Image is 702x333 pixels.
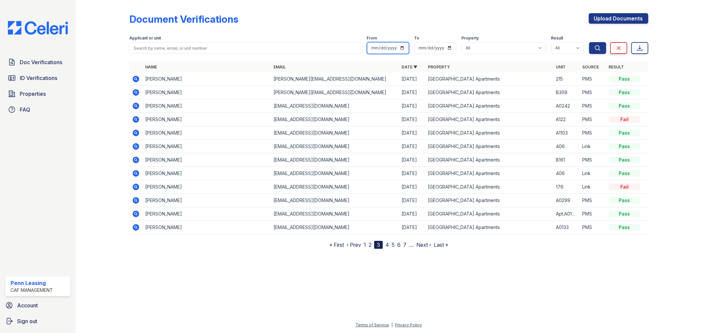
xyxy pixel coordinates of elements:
a: Terms of Service [356,322,389,327]
label: Result [551,36,563,41]
td: [PERSON_NAME] [143,221,271,234]
a: Properties [5,87,70,100]
td: [EMAIL_ADDRESS][DOMAIN_NAME] [271,126,399,140]
td: [GEOGRAPHIC_DATA] Apartments [425,99,553,113]
a: 1 [364,242,366,248]
td: [GEOGRAPHIC_DATA] Apartments [425,207,553,221]
td: [EMAIL_ADDRESS][DOMAIN_NAME] [271,180,399,194]
a: Last » [434,242,448,248]
td: [EMAIL_ADDRESS][DOMAIN_NAME] [271,140,399,153]
td: [GEOGRAPHIC_DATA] Apartments [425,72,553,86]
a: 6 [397,242,401,248]
label: To [414,36,420,41]
td: PMS [580,153,606,167]
td: [DATE] [399,207,425,221]
td: [GEOGRAPHIC_DATA] Apartments [425,113,553,126]
td: 176 [554,180,580,194]
td: [PERSON_NAME] [143,167,271,180]
td: [DATE] [399,99,425,113]
div: Pass [609,224,640,231]
td: [GEOGRAPHIC_DATA] Apartments [425,194,553,207]
label: Property [462,36,479,41]
a: Doc Verifications [5,56,70,69]
div: | [392,322,393,327]
td: [GEOGRAPHIC_DATA] Apartments [425,180,553,194]
td: B161 [554,153,580,167]
td: [EMAIL_ADDRESS][DOMAIN_NAME] [271,167,399,180]
a: Next › [416,242,431,248]
td: PMS [580,72,606,86]
td: [PERSON_NAME] [143,180,271,194]
td: [DATE] [399,140,425,153]
td: [EMAIL_ADDRESS][DOMAIN_NAME] [271,221,399,234]
a: 7 [403,242,406,248]
div: Fail [609,116,640,123]
a: ID Verifications [5,71,70,85]
div: Pass [609,143,640,150]
a: Name [145,64,157,69]
td: [DATE] [399,167,425,180]
td: [PERSON_NAME] [143,113,271,126]
span: Account [17,301,38,309]
td: [DATE] [399,221,425,234]
div: CAF Management [11,287,53,294]
td: [GEOGRAPHIC_DATA] Apartments [425,126,553,140]
div: Fail [609,184,640,190]
span: FAQ [20,106,30,114]
div: Document Verifications [129,13,238,25]
td: [EMAIL_ADDRESS][DOMAIN_NAME] [271,99,399,113]
td: 215 [554,72,580,86]
td: [PERSON_NAME] [143,207,271,221]
a: Unit [556,64,566,69]
td: [GEOGRAPHIC_DATA] Apartments [425,221,553,234]
a: Source [583,64,599,69]
td: Apt.A0137 [554,207,580,221]
td: [PERSON_NAME] [143,72,271,86]
a: Email [273,64,286,69]
td: [PERSON_NAME] [143,153,271,167]
td: PMS [580,99,606,113]
td: [PERSON_NAME][EMAIL_ADDRESS][DOMAIN_NAME] [271,86,399,99]
td: [PERSON_NAME] [143,126,271,140]
a: Privacy Policy [395,322,422,327]
td: 406 [554,167,580,180]
div: 3 [374,241,383,249]
td: [EMAIL_ADDRESS][DOMAIN_NAME] [271,113,399,126]
a: Sign out [3,315,73,328]
span: … [409,241,414,249]
div: Pass [609,157,640,163]
td: PMS [580,113,606,126]
a: ‹ Prev [347,242,361,248]
td: [EMAIL_ADDRESS][DOMAIN_NAME] [271,194,399,207]
td: A0133 [554,221,580,234]
input: Search by name, email, or unit number [129,42,361,54]
td: [DATE] [399,153,425,167]
td: [PERSON_NAME] [143,194,271,207]
td: PMS [580,126,606,140]
div: Pass [609,170,640,177]
a: 4 [385,242,389,248]
a: Result [609,64,624,69]
a: FAQ [5,103,70,116]
td: Link [580,180,606,194]
div: Pass [609,197,640,204]
td: PMS [580,207,606,221]
label: Applicant or unit [129,36,161,41]
div: Pass [609,130,640,136]
div: Penn Leasing [11,279,53,287]
td: [GEOGRAPHIC_DATA] Apartments [425,167,553,180]
td: [DATE] [399,113,425,126]
td: Link [580,167,606,180]
div: Pass [609,211,640,217]
a: Property [428,64,450,69]
td: [PERSON_NAME][EMAIL_ADDRESS][DOMAIN_NAME] [271,72,399,86]
td: PMS [580,221,606,234]
a: Upload Documents [589,13,648,24]
span: ID Verifications [20,74,57,82]
td: 406 [554,140,580,153]
a: 5 [392,242,395,248]
td: [GEOGRAPHIC_DATA] Apartments [425,153,553,167]
td: [PERSON_NAME] [143,140,271,153]
label: From [367,36,377,41]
